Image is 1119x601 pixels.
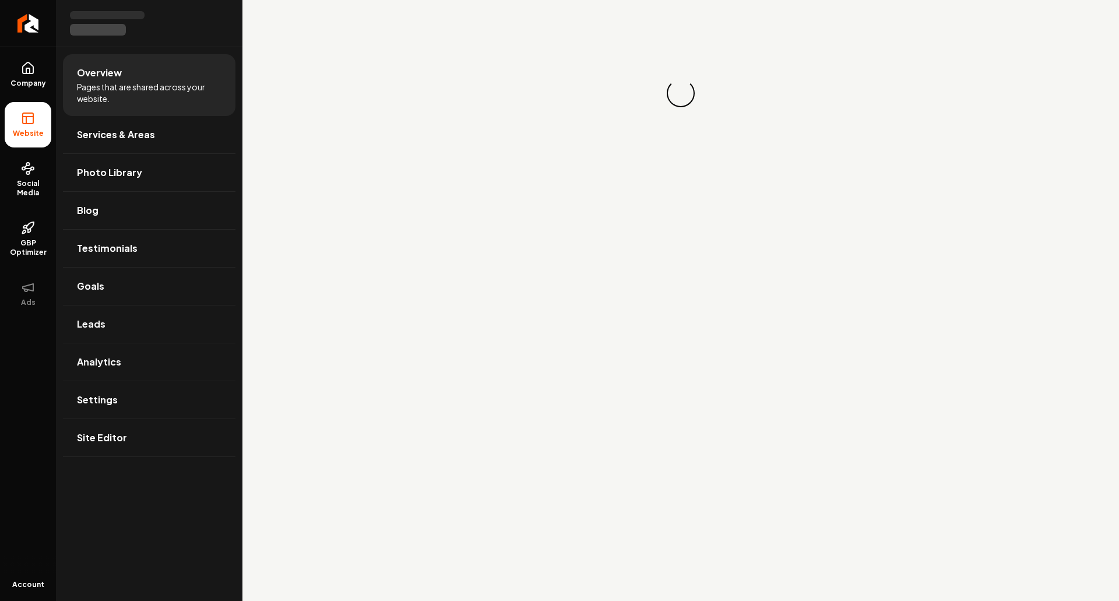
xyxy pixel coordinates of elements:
[77,393,118,407] span: Settings
[77,279,104,293] span: Goals
[63,192,235,229] a: Blog
[63,116,235,153] a: Services & Areas
[5,52,51,97] a: Company
[8,129,48,138] span: Website
[77,166,142,180] span: Photo Library
[63,305,235,343] a: Leads
[5,238,51,257] span: GBP Optimizer
[77,128,155,142] span: Services & Areas
[63,381,235,419] a: Settings
[12,580,44,589] span: Account
[6,79,51,88] span: Company
[5,152,51,207] a: Social Media
[5,179,51,198] span: Social Media
[17,14,39,33] img: Rebolt Logo
[77,431,127,445] span: Site Editor
[63,230,235,267] a: Testimonials
[5,212,51,266] a: GBP Optimizer
[5,271,51,317] button: Ads
[63,343,235,381] a: Analytics
[77,203,98,217] span: Blog
[63,268,235,305] a: Goals
[16,298,40,307] span: Ads
[77,66,122,80] span: Overview
[77,81,221,104] span: Pages that are shared across your website.
[77,355,121,369] span: Analytics
[63,154,235,191] a: Photo Library
[77,317,105,331] span: Leads
[667,79,695,107] div: Loading
[77,241,138,255] span: Testimonials
[63,419,235,456] a: Site Editor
